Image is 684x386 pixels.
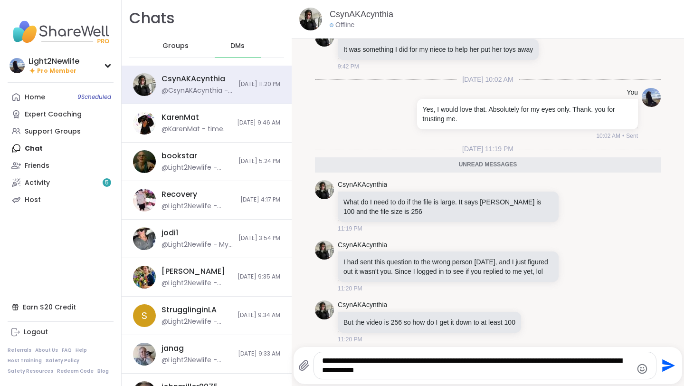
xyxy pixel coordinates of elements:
a: Safety Resources [8,368,53,375]
span: [DATE] 3:54 PM [238,234,280,242]
span: DMs [230,41,245,51]
a: CsynAKAcynthia [338,300,387,310]
span: [DATE] 9:35 AM [237,273,280,281]
img: https://sharewell-space-live.sfo3.digitaloceanspaces.com/user-generated/4837204d-3360-40a9-aaf0-8... [133,112,156,135]
h4: You [627,88,638,97]
span: 11:20 PM [338,284,362,293]
div: Earn $20 Credit [8,299,114,316]
span: [DATE] 5:24 PM [238,157,280,165]
img: https://sharewell-space-live.sfo3.digitaloceanspaces.com/user-generated/7a67f8cc-3358-430c-9cac-6... [133,266,156,289]
p: I had sent this question to the wrong person [DATE], and I just figured out it wasn't you. Since ... [343,257,553,276]
div: janag [161,343,184,354]
div: @Light2Newlife - Hello, starting back up. [DATE], 14th at 6 pm [161,317,232,327]
div: Logout [24,328,48,337]
span: 9:42 PM [338,62,359,71]
span: [DATE] 9:46 AM [237,119,280,127]
div: @CsynAKAcynthia - But the video is 256 so how do I get it down to at least 100 [161,86,233,96]
img: https://sharewell-space-live.sfo3.digitaloceanspaces.com/user-generated/a5928eca-999f-4a91-84ca-f... [133,227,156,250]
img: https://sharewell-space-live.sfo3.digitaloceanspaces.com/user-generated/c703a1d2-29a7-4d77-aef4-3... [133,189,156,212]
span: Sent [626,132,638,140]
button: Send [656,355,678,376]
a: Safety Policy [46,357,79,364]
a: Friends [8,157,114,174]
div: @Light2Newlife - Hello, starting back up. [DATE], 14th at 6 pm [161,279,232,288]
div: CsynAKAcynthia [161,74,225,84]
h1: Chats [129,8,175,29]
div: jodi1 [161,228,178,238]
img: https://sharewell-space-live.sfo3.digitaloceanspaces.com/user-generated/2900bf6e-1806-45f4-9e6b-5... [133,73,156,96]
span: [DATE] 4:17 PM [240,196,280,204]
span: S [142,309,147,323]
div: Home [25,93,45,102]
p: It was something I did for my niece to help her put her toys away [343,45,533,54]
a: Referrals [8,347,31,354]
span: [DATE] 11:20 PM [238,80,280,88]
a: CsynAKAcynthia [330,9,393,20]
a: Blog [97,368,109,375]
span: 5 [105,179,109,187]
div: Support Groups [25,127,81,136]
textarea: Type your message [322,356,632,375]
span: • [622,132,624,140]
img: https://sharewell-space-live.sfo3.digitaloceanspaces.com/user-generated/2900bf6e-1806-45f4-9e6b-5... [315,180,334,199]
div: @KarenMat - time. [161,125,225,134]
div: @Light2Newlife - Thanks [161,202,235,211]
div: Recovery [161,189,197,200]
span: Pro Member [37,67,76,75]
span: [DATE] 9:33 AM [238,350,280,358]
a: Logout [8,324,114,341]
a: About Us [35,347,58,354]
img: Light2Newlife [9,58,25,73]
p: What do I need to do if the file is large. It says [PERSON_NAME] is 100 and the file size is 256 [343,197,553,216]
img: https://sharewell-space-live.sfo3.digitaloceanspaces.com/user-generated/2900bf6e-1806-45f4-9e6b-5... [315,241,334,260]
div: Host [25,195,41,205]
a: Activity5 [8,174,114,191]
div: Offline [330,20,354,30]
span: [DATE] 11:19 PM [456,144,519,154]
span: 11:20 PM [338,335,362,344]
img: https://sharewell-space-live.sfo3.digitaloceanspaces.com/user-generated/2900bf6e-1806-45f4-9e6b-5... [299,8,322,30]
img: https://sharewell-space-live.sfo3.digitaloceanspaces.com/user-generated/2900bf6e-1806-45f4-9e6b-5... [315,300,334,319]
span: 11:19 PM [338,224,362,233]
p: But the video is 256 so how do I get it down to at least 100 [343,318,515,327]
div: bookstar [161,151,197,161]
a: Host Training [8,357,42,364]
div: KarenMat [161,112,199,123]
a: Help [76,347,87,354]
img: https://sharewell-space-live.sfo3.digitaloceanspaces.com/user-generated/9e831fb5-5856-4682-95b1-7... [133,343,156,366]
a: Host [8,191,114,208]
span: 10:02 AM [596,132,620,140]
div: @Light2Newlife - My book was released a couple of weeks ago [161,240,233,250]
button: Emoji picker [636,363,648,375]
a: CsynAKAcynthia [338,180,387,190]
img: https://sharewell-space-live.sfo3.digitaloceanspaces.com/user-generated/535310fa-e9f2-4698-8a7d-4... [133,150,156,173]
div: @Light2Newlife - Thank you so much for promoting it. That is really kind of you. I feel it is so ... [161,163,233,173]
a: Support Groups [8,123,114,140]
div: @Light2Newlife - Hello, starting back up. [DATE], 14th at 6 pm [161,356,232,365]
div: Activity [25,178,50,188]
div: StrugglinginLA [161,305,217,315]
img: ShareWell Nav Logo [8,15,114,48]
p: Yes, I would love that. Absolutely for my eyes only. Thank. you for trusting me. [423,105,632,124]
span: [DATE] 9:34 AM [237,311,280,319]
span: Groups [162,41,189,51]
span: [DATE] 10:02 AM [456,75,519,84]
div: Expert Coaching [25,110,82,119]
a: CsynAKAcynthia [338,241,387,250]
div: Friends [25,161,49,171]
span: 9 Scheduled [77,93,111,101]
img: https://sharewell-space-live.sfo3.digitaloceanspaces.com/user-generated/a7f8707e-e84f-4527-ae09-3... [642,88,661,107]
a: Expert Coaching [8,106,114,123]
div: Unread messages [315,157,661,173]
div: [PERSON_NAME] [161,266,225,277]
div: Light2Newlife [28,56,79,67]
a: Home9Scheduled [8,88,114,106]
a: FAQ [62,347,72,354]
a: Redeem Code [57,368,94,375]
